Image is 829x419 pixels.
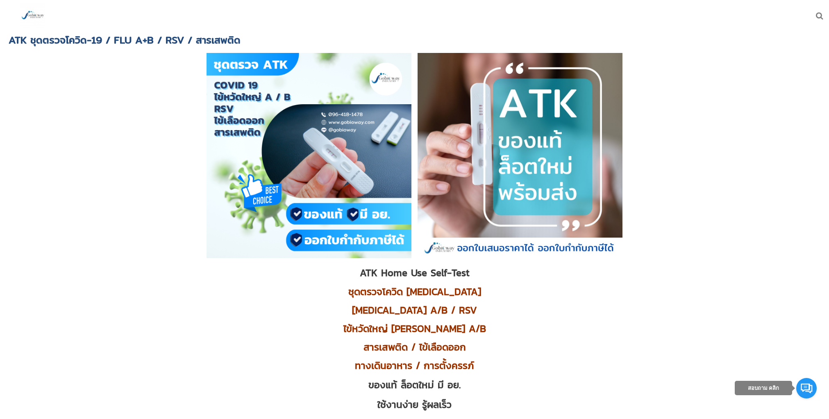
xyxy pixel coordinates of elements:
[9,32,241,48] span: ATK ชุดตรวจโควิด-19 / FLU A+B / RSV / สารเสพติด
[377,397,452,412] span: ใช้งานง่าย รู้ผลเร็ว
[207,53,411,258] img: ชุดตรวจ ATK โควิด COVID-19 ไข้หวัดใหญ่ สายพันธ์ A/B FLU A+B RSV สารเสพติด ไข้เลือดออก ไวรัสทางเดิ...
[355,358,474,373] span: ทางเดินอาหาร / การตั้งครรภ์
[748,385,779,391] span: สอบถาม คลิก
[343,321,486,336] span: ไข้หวัดใหญ่ [PERSON_NAME] A/B
[348,284,481,299] span: ชุดตรวจโควิด [MEDICAL_DATA]
[352,303,477,317] span: [MEDICAL_DATA] A/B / RSV
[418,53,622,258] img: ชุดตรวจ ATK โควิด COVID-19 ไข้หวัดใหญ่ สายพันธ์ A/B FLU A+B RSV สารเสพติด ไข้เลือดออก ไวรัสทางเดิ...
[360,266,470,280] span: ATK Home Use Self-Test
[368,378,461,392] span: ของแท้ ล็อตใหม่ มี อย.
[363,340,466,354] span: สารเสพติด / ไข้เลือดออก
[20,3,45,28] img: large-1644130236041.jpg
